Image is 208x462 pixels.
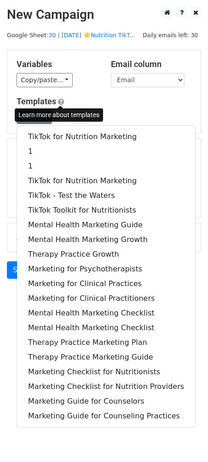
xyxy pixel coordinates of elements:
small: Google Sheet: [7,32,135,39]
a: TikTok - Test the Waters [17,188,195,203]
div: Learn more about templates [15,108,103,122]
h2: New Campaign [7,7,201,23]
a: TikTok for Nutrition Marketing [17,130,195,144]
a: Therapy Practice Marketing Plan [17,335,195,350]
a: Daily emails left: 30 [139,32,201,39]
a: Marketing for Clinical Practitioners [17,291,195,306]
h5: Variables [17,59,97,69]
a: Copy/paste... [17,73,73,87]
span: Daily emails left: 30 [139,30,201,40]
a: 30 | [DATE] ☀️Nutrition TikT... [48,32,135,39]
a: Mental Health Marketing Checklist [17,321,195,335]
a: Mental Health Marketing Checklist [17,306,195,321]
a: Marketing Guide for Counselors [17,394,195,409]
a: Marketing Checklist for Nutrition Providers [17,379,195,394]
a: Marketing for Psychotherapists [17,262,195,276]
a: Send [7,261,37,279]
a: Marketing Checklist for Nutritionists [17,365,195,379]
a: Therapy Practice Growth [17,247,195,262]
a: 1 [17,159,195,174]
a: Mental Health Marketing Growth [17,232,195,247]
iframe: Chat Widget [162,418,208,462]
a: Marketing Guide for Counseling Practices [17,409,195,423]
a: TikTok Toolkit for Nutritionists [17,203,195,218]
h5: Email column [111,59,191,69]
a: 1 [17,144,195,159]
a: TikTok for Nutrition Marketing [17,174,195,188]
a: Marketing for Clinical Practices [17,276,195,291]
a: Mental Health Marketing Guide [17,218,195,232]
a: Templates [17,96,56,106]
a: Therapy Practice Marketing Guide [17,350,195,365]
